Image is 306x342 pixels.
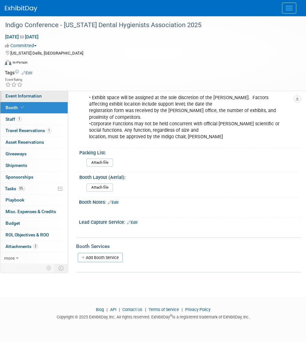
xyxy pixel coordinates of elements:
div: Event Rating [5,78,23,81]
a: Travel Reservations1 [0,125,68,136]
a: Playbook [0,194,68,206]
div: Copyright © 2025 ExhibitDay, Inc. All rights reserved. ExhibitDay is a registered trademark of Ex... [5,313,301,320]
span: Attachments [6,244,38,249]
div: In-Person [12,60,28,65]
div: Booth Layout (Aerial): [79,172,298,181]
img: ExhibitDay [5,5,37,12]
a: more [0,253,68,264]
span: Sponsorships [6,174,33,180]
a: Misc. Expenses & Credits [0,206,68,217]
a: Add Booth Service [78,253,123,262]
div: Lead Capture Service: [79,217,301,226]
a: Edit [108,200,119,205]
td: Tags [5,69,32,76]
div: EXHIBIT & FINE PRINT Table exhibit includes: (1) 6 foot covered and skirted table with (2) chairs... [85,53,289,143]
span: to [19,34,25,39]
span: Booth [6,105,25,110]
button: Committed [5,42,39,49]
span: 1 [47,128,51,133]
span: Asset Reservations [6,140,44,145]
sup: ® [170,314,172,317]
span: | [143,307,148,312]
span: Misc. Expenses & Credits [6,209,56,214]
a: Attachments2 [0,241,68,252]
img: Format-Inperson.png [5,60,11,65]
i: Booth reservation complete [21,106,24,109]
span: Shipments [6,163,27,168]
div: Event Format [5,59,298,68]
a: Asset Reservations [0,137,68,148]
span: | [105,307,109,312]
span: [US_STATE] Dells, [GEOGRAPHIC_DATA] [10,51,83,56]
span: 2 [33,244,38,249]
span: Budget [6,221,20,226]
a: ROI, Objectives & ROO [0,229,68,241]
a: Blog [96,307,104,312]
span: 0% [18,186,25,191]
button: Menu [282,3,296,14]
td: Toggle Event Tabs [55,264,68,272]
div: Packing List: [79,148,298,156]
div: Indigo Conference - [US_STATE] Dental Hygienists Association 2025 [3,19,293,31]
span: Tasks [5,186,25,191]
a: Sponsorships [0,171,68,183]
a: Booth [0,102,68,113]
span: Giveaways [6,151,27,156]
a: Privacy Policy [185,307,210,312]
a: API [110,307,116,312]
span: | [117,307,121,312]
span: Playbook [6,197,24,202]
a: Tasks0% [0,183,68,194]
span: 1 [17,117,22,121]
a: Edit [127,220,138,225]
span: Staff [6,117,22,122]
span: | [180,307,184,312]
a: Shipments [0,160,68,171]
div: Booth Services [76,243,301,250]
a: Budget [0,218,68,229]
span: more [4,255,15,261]
a: Edit [22,71,32,75]
a: Terms of Service [149,307,179,312]
span: [DATE] [DATE] [5,34,39,40]
a: Event Information [0,90,68,102]
span: Event Information [6,93,42,98]
span: ROI, Objectives & ROO [6,232,49,237]
div: Booth Notes: [79,197,301,206]
a: Giveaways [0,148,68,160]
a: Contact Us [122,307,142,312]
span: Travel Reservations [6,128,51,133]
a: Staff1 [0,114,68,125]
td: Personalize Event Tab Strip [43,264,55,272]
